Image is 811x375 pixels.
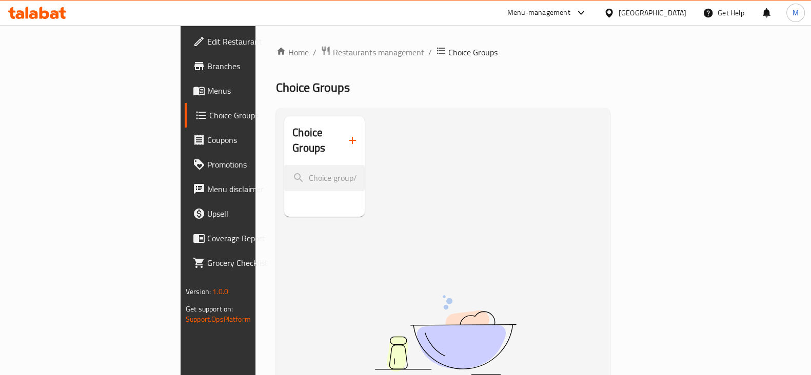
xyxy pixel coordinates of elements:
span: Choice Groups [448,46,498,58]
span: Edit Restaurant [207,35,308,48]
span: Coverage Report [207,232,308,244]
a: Support.OpsPlatform [186,312,251,326]
a: Upsell [185,201,316,226]
a: Coverage Report [185,226,316,251]
a: Promotions [185,152,316,177]
input: search [284,165,365,191]
span: Coupons [207,134,308,146]
span: Branches [207,60,308,72]
span: M [793,7,799,18]
span: Menus [207,85,308,97]
a: Coupons [185,128,316,152]
li: / [428,46,432,58]
span: Grocery Checklist [207,257,308,269]
nav: breadcrumb [276,46,610,59]
span: 1.0.0 [212,285,228,298]
span: Version: [186,285,211,298]
div: Menu-management [507,7,570,19]
h2: Choice Groups [292,125,340,156]
a: Edit Restaurant [185,29,316,54]
span: Menu disclaimer [207,183,308,195]
a: Grocery Checklist [185,251,316,275]
a: Menus [185,78,316,103]
span: Choice Groups [209,109,308,121]
a: Branches [185,54,316,78]
span: Promotions [207,158,308,171]
div: [GEOGRAPHIC_DATA] [619,7,686,18]
a: Menu disclaimer [185,177,316,201]
span: Get support on: [186,302,233,316]
span: Upsell [207,207,308,220]
a: Choice Groups [185,103,316,128]
span: Restaurants management [333,46,424,58]
a: Restaurants management [321,46,424,59]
